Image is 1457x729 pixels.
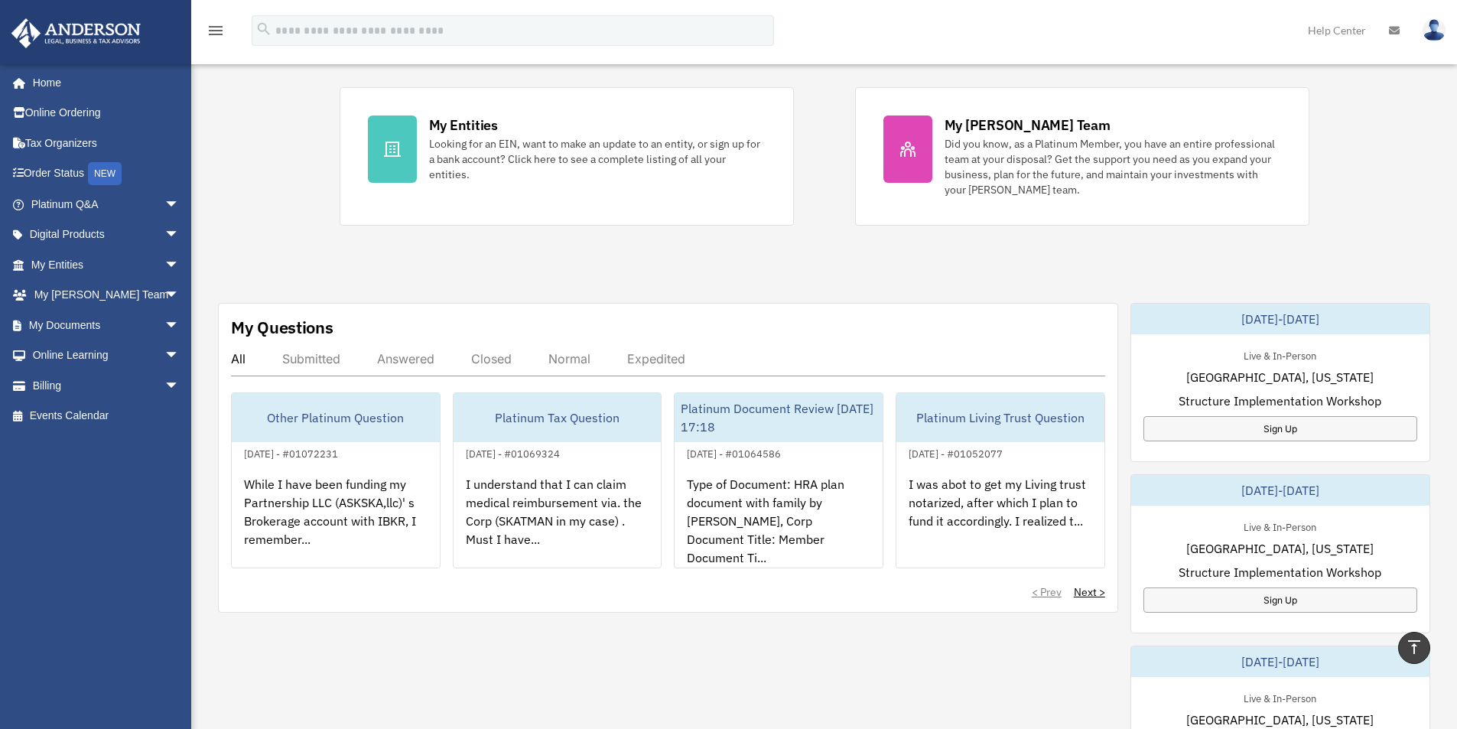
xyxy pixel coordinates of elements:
span: Structure Implementation Workshop [1179,563,1381,581]
div: Answered [377,351,434,366]
i: search [255,21,272,37]
div: [DATE]-[DATE] [1131,304,1429,334]
div: I understand that I can claim medical reimbursement via. the Corp (SKATMAN in my case) . Must I h... [454,463,662,582]
a: Order StatusNEW [11,158,203,190]
a: My [PERSON_NAME] Teamarrow_drop_down [11,280,203,311]
a: Next > [1074,584,1105,600]
span: [GEOGRAPHIC_DATA], [US_STATE] [1186,368,1374,386]
span: arrow_drop_down [164,310,195,341]
div: Looking for an EIN, want to make an update to an entity, or sign up for a bank account? Click her... [429,136,766,182]
span: [GEOGRAPHIC_DATA], [US_STATE] [1186,539,1374,558]
span: arrow_drop_down [164,249,195,281]
span: arrow_drop_down [164,220,195,251]
span: [GEOGRAPHIC_DATA], [US_STATE] [1186,711,1374,729]
a: Other Platinum Question[DATE] - #01072231While I have been funding my Partnership LLC (ASKSKA,llc... [231,392,441,568]
a: Online Ordering [11,98,203,129]
div: Platinum Living Trust Question [896,393,1104,442]
div: Other Platinum Question [232,393,440,442]
i: vertical_align_top [1405,638,1423,656]
div: Platinum Tax Question [454,393,662,442]
a: menu [207,27,225,40]
a: Sign Up [1143,587,1417,613]
div: Submitted [282,351,340,366]
a: Platinum Living Trust Question[DATE] - #01052077I was abot to get my Living trust notarized, afte... [896,392,1105,568]
a: Events Calendar [11,401,203,431]
div: Platinum Document Review [DATE] 17:18 [675,393,883,442]
a: Home [11,67,195,98]
div: Type of Document: HRA plan document with family by [PERSON_NAME], Corp Document Title: Member Doc... [675,463,883,582]
span: arrow_drop_down [164,280,195,311]
div: Closed [471,351,512,366]
div: My Questions [231,316,333,339]
div: Normal [548,351,590,366]
a: vertical_align_top [1398,632,1430,664]
span: Structure Implementation Workshop [1179,392,1381,410]
div: [DATE] - #01064586 [675,444,793,461]
img: User Pic [1423,19,1446,41]
a: My Documentsarrow_drop_down [11,310,203,340]
a: Platinum Document Review [DATE] 17:18[DATE] - #01064586Type of Document: HRA plan document with f... [674,392,883,568]
div: Expedited [627,351,685,366]
a: My Entitiesarrow_drop_down [11,249,203,280]
div: [DATE] - #01052077 [896,444,1015,461]
div: Live & In-Person [1231,518,1329,534]
i: menu [207,21,225,40]
a: Billingarrow_drop_down [11,370,203,401]
a: Platinum Tax Question[DATE] - #01069324I understand that I can claim medical reimbursement via. t... [453,392,662,568]
div: [DATE] - #01069324 [454,444,572,461]
a: My Entities Looking for an EIN, want to make an update to an entity, or sign up for a bank accoun... [340,87,794,226]
a: Sign Up [1143,416,1417,441]
a: Tax Organizers [11,128,203,158]
span: arrow_drop_down [164,370,195,402]
div: All [231,351,246,366]
div: [DATE]-[DATE] [1131,475,1429,506]
div: [DATE] - #01072231 [232,444,350,461]
div: Live & In-Person [1231,689,1329,705]
div: My [PERSON_NAME] Team [945,116,1111,135]
span: arrow_drop_down [164,189,195,220]
a: Online Learningarrow_drop_down [11,340,203,371]
a: My [PERSON_NAME] Team Did you know, as a Platinum Member, you have an entire professional team at... [855,87,1309,226]
div: [DATE]-[DATE] [1131,646,1429,677]
img: Anderson Advisors Platinum Portal [7,18,145,48]
div: Live & In-Person [1231,347,1329,363]
a: Digital Productsarrow_drop_down [11,220,203,250]
a: Platinum Q&Aarrow_drop_down [11,189,203,220]
div: Did you know, as a Platinum Member, you have an entire professional team at your disposal? Get th... [945,136,1281,197]
div: While I have been funding my Partnership LLC (ASKSKA,llc)' s Brokerage account with IBKR, I remem... [232,463,440,582]
div: My Entities [429,116,498,135]
div: I was abot to get my Living trust notarized, after which I plan to fund it accordingly. I realize... [896,463,1104,582]
span: arrow_drop_down [164,340,195,372]
div: NEW [88,162,122,185]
